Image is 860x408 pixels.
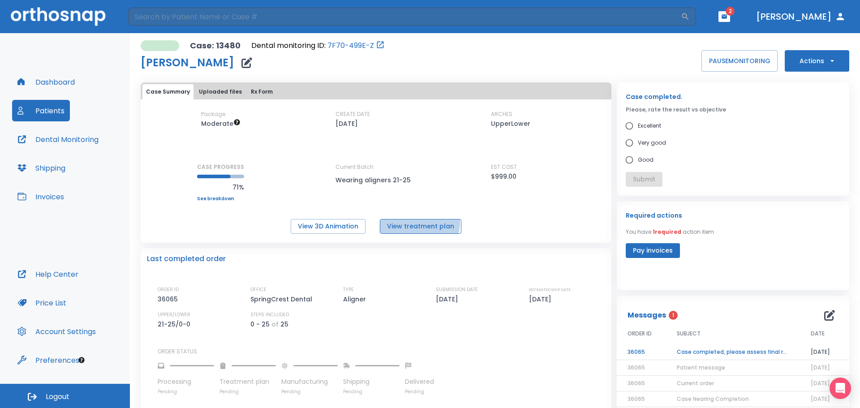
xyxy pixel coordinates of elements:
p: [DATE] [529,294,555,305]
span: 36065 [628,364,645,371]
td: Case completed, please assess final result! [666,344,800,360]
span: Logout [46,392,69,402]
p: [DATE] [436,294,461,305]
p: ORDER ID [158,286,179,294]
p: ARCHES [491,110,512,118]
span: [DATE] [811,364,830,371]
p: Processing [158,377,214,387]
span: DATE [811,330,825,338]
button: Dental Monitoring [12,129,104,150]
p: TYPE [343,286,354,294]
button: View 3D Animation [291,219,365,234]
p: Last completed order [147,253,226,264]
button: Help Center [12,263,84,285]
button: Dashboard [12,71,80,93]
p: Treatment plan [219,377,276,387]
button: Patients [12,100,70,121]
button: Case Summary [142,84,193,99]
span: Good [638,155,654,165]
p: Pending [343,388,400,395]
button: Actions [785,50,849,72]
div: Open patient in dental monitoring portal [251,40,385,51]
p: Pending [158,388,214,395]
p: SpringCrest Dental [250,294,315,305]
p: ORDER STATUS [158,348,605,356]
a: 7F70-499E-Z [327,40,374,51]
p: STEPS INCLUDED [250,311,289,319]
p: Pending [219,388,276,395]
span: [DATE] [811,379,830,387]
span: 2 [726,7,735,16]
button: Rx Form [247,84,276,99]
p: Required actions [626,210,682,221]
img: Orthosnap [11,7,106,26]
p: ESTIMATED SHIP DATE [529,286,571,294]
p: 36065 [158,294,181,305]
button: Uploaded files [195,84,245,99]
span: 36065 [628,395,645,403]
p: Wearing aligners 21-25 [335,175,416,185]
p: 21-25/0-0 [158,319,193,330]
p: of [271,319,279,330]
div: tabs [142,84,610,99]
p: Pending [281,388,338,395]
p: Manufacturing [281,377,338,387]
p: Aligner [343,294,369,305]
h1: [PERSON_NAME] [141,57,234,68]
span: 36065 [628,379,645,387]
button: View treatment plan [380,219,461,234]
span: Very good [638,137,666,148]
div: Tooltip anchor [77,356,86,364]
p: Delivered [405,377,434,387]
span: Excellent [638,120,661,131]
p: 71% [197,182,244,193]
a: See breakdown [197,196,244,202]
span: 1 required [653,228,681,236]
p: Messages [628,310,666,321]
p: [DATE] [335,118,358,129]
button: Shipping [12,157,71,179]
p: Please, rate the result vs objective [626,106,840,114]
span: ORDER ID [628,330,652,338]
span: SUBJECT [677,330,701,338]
p: CASE PROGRESS [197,163,244,171]
p: $999.00 [491,171,516,182]
button: Preferences [12,349,85,371]
p: Case completed. [626,91,840,102]
button: PAUSEMONITORING [701,50,778,72]
p: 0 - 25 [250,319,270,330]
button: [PERSON_NAME] [752,9,849,25]
button: Invoices [12,186,69,207]
span: [DATE] [811,395,830,403]
p: EST COST [491,163,517,171]
span: Current order [677,379,714,387]
p: Pending [405,388,434,395]
p: Package [201,110,225,118]
button: Price List [12,292,72,314]
p: 25 [280,319,288,330]
span: Patient message [677,364,725,371]
input: Search by Patient Name or Case # [128,8,681,26]
p: Shipping [343,377,400,387]
p: CREATE DATE [335,110,370,118]
span: 1 [669,311,678,320]
p: UPPER/LOWER [158,311,190,319]
p: Dental monitoring ID: [251,40,326,51]
p: Current Batch [335,163,416,171]
td: 36065 [617,344,666,360]
span: Case Nearing Completion [677,395,749,403]
button: Account Settings [12,321,101,342]
p: Case: 13480 [190,40,241,51]
p: UpperLower [491,118,530,129]
span: Up to 20 Steps (40 aligners) [201,119,241,128]
button: Pay invoices [626,243,680,258]
p: You have action item [626,228,714,236]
